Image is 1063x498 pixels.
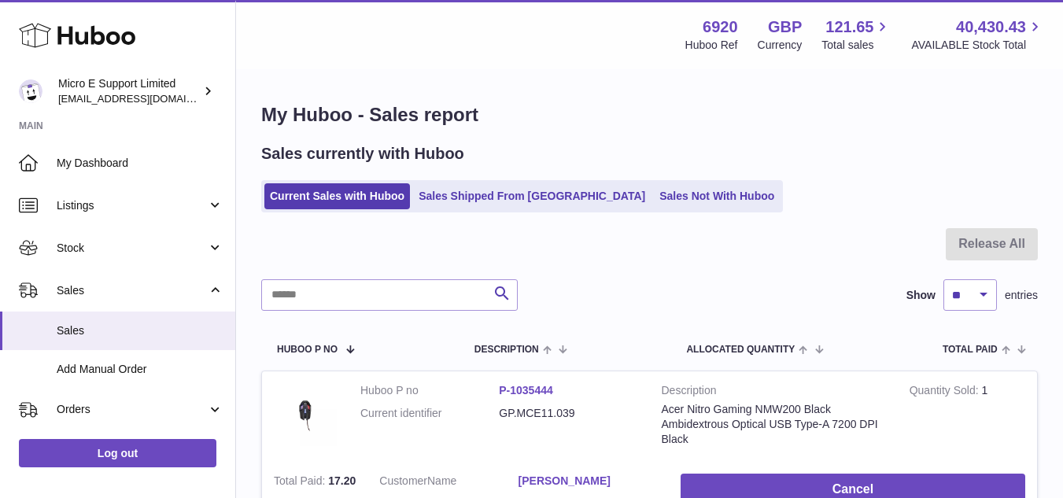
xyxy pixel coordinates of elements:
[910,384,982,400] strong: Quantity Sold
[662,383,886,402] strong: Description
[821,17,891,53] a: 121.65 Total sales
[825,17,873,38] span: 121.65
[57,362,223,377] span: Add Manual Order
[499,384,553,397] a: P-1035444
[519,474,657,489] a: [PERSON_NAME]
[685,38,738,53] div: Huboo Ref
[1005,288,1038,303] span: entries
[261,102,1038,127] h1: My Huboo - Sales report
[57,323,223,338] span: Sales
[57,241,207,256] span: Stock
[686,345,795,355] span: ALLOCATED Quantity
[57,402,207,417] span: Orders
[499,406,637,421] dd: GP.MCE11.039
[956,17,1026,38] span: 40,430.43
[57,283,207,298] span: Sales
[277,345,338,355] span: Huboo P no
[360,383,499,398] dt: Huboo P no
[703,17,738,38] strong: 6920
[474,345,539,355] span: Description
[911,17,1044,53] a: 40,430.43 AVAILABLE Stock Total
[379,474,518,492] dt: Name
[57,198,207,213] span: Listings
[898,371,1037,462] td: 1
[261,143,464,164] h2: Sales currently with Huboo
[758,38,803,53] div: Currency
[274,474,328,491] strong: Total Paid
[19,439,216,467] a: Log out
[264,183,410,209] a: Current Sales with Huboo
[413,183,651,209] a: Sales Shipped From [GEOGRAPHIC_DATA]
[58,92,231,105] span: [EMAIL_ADDRESS][DOMAIN_NAME]
[911,38,1044,53] span: AVAILABLE Stock Total
[360,406,499,421] dt: Current identifier
[906,288,936,303] label: Show
[58,76,200,106] div: Micro E Support Limited
[57,156,223,171] span: My Dashboard
[943,345,998,355] span: Total paid
[654,183,780,209] a: Sales Not With Huboo
[379,474,427,487] span: Customer
[19,79,42,103] img: contact@micropcsupport.com
[662,402,886,447] div: Acer Nitro Gaming NMW200 Black Ambidextrous Optical USB Type-A 7200 DPI Black
[274,383,337,446] img: $_57.JPG
[768,17,802,38] strong: GBP
[821,38,891,53] span: Total sales
[328,474,356,487] span: 17.20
